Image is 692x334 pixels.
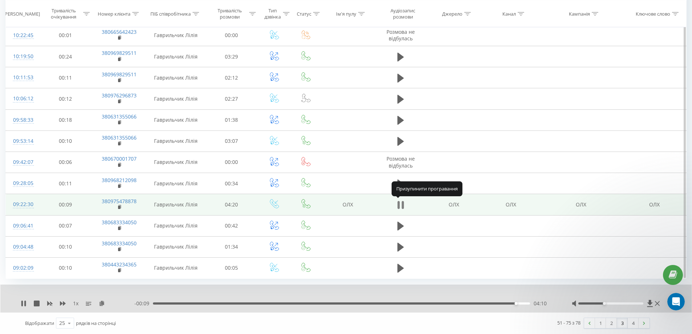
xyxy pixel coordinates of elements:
td: 00:10 [39,130,92,152]
span: Розмова не відбулась [387,28,415,42]
div: 51 - 75 з 78 [557,319,580,326]
span: - 00:09 [134,300,153,307]
div: Джерело [442,11,462,17]
td: Гаврильчик Лілія [146,46,205,67]
div: 09:53:14 [13,134,32,148]
div: 10:19:50 [13,49,32,64]
a: 380443234365 [102,261,137,268]
td: 00:01 [39,25,92,46]
td: Гаврильчик Лілія [146,194,205,215]
a: 1 [595,318,606,328]
td: ОЛХ [426,194,482,215]
div: Статус [297,11,311,17]
div: Accessibility label [603,302,606,305]
a: 380969829511 [102,71,137,78]
div: [PERSON_NAME] [3,11,40,17]
td: 00:11 [39,173,92,194]
a: 380968212098 [102,177,137,184]
div: Тривалість розмови [212,8,248,20]
td: Гаврильчик Лілія [146,173,205,194]
div: Призупинити програвання [392,181,462,196]
a: 3 [617,318,628,328]
td: 00:34 [205,173,258,194]
td: ОЛХ [482,194,539,215]
td: 04:20 [205,194,258,215]
a: 380631355066 [102,134,137,141]
div: 09:28:05 [13,176,32,190]
td: 03:07 [205,130,258,152]
div: 25 [59,319,65,327]
td: 00:24 [39,46,92,67]
div: Ключове слово [636,11,670,17]
div: ПІБ співробітника [150,11,191,17]
a: 380631355066 [102,113,137,120]
td: Гаврильчик Лілія [146,257,205,278]
div: 09:04:48 [13,240,32,254]
td: 00:07 [39,215,92,236]
span: рядків на сторінці [76,320,116,326]
a: 4 [628,318,639,328]
td: Гаврильчик Лілія [146,88,205,109]
a: 2 [606,318,617,328]
a: 380683334050 [102,219,137,226]
td: Гаврильчик Лілія [146,152,205,173]
div: 10:11:53 [13,71,32,85]
div: Ім'я пулу [336,11,356,17]
td: 00:09 [39,194,92,215]
div: Канал [502,11,516,17]
td: 00:10 [39,257,92,278]
div: 09:22:30 [13,197,32,212]
td: Гаврильчик Лілія [146,130,205,152]
td: 01:34 [205,236,258,257]
td: 03:29 [205,46,258,67]
td: Гаврильчик Лілія [146,109,205,130]
td: 00:18 [39,109,92,130]
td: 00:00 [205,152,258,173]
div: 10:22:45 [13,28,32,43]
iframe: Intercom live chat [667,293,685,310]
td: Гаврильчик Лілія [146,215,205,236]
div: 09:42:07 [13,155,32,169]
td: 00:12 [39,88,92,109]
div: 10:06:12 [13,92,32,106]
td: 00:05 [205,257,258,278]
a: 380665642423 [102,28,137,35]
div: Номер клієнта [98,11,130,17]
div: Тип дзвінка [264,8,281,20]
span: Відображати [25,320,54,326]
td: Гаврильчик Лілія [146,236,205,257]
a: 380975478878 [102,198,137,205]
a: 380969829511 [102,49,137,56]
td: ОЛХ [321,194,375,215]
div: 09:58:33 [13,113,32,127]
a: 380683334050 [102,240,137,247]
a: 380976296873 [102,92,137,99]
div: 09:02:09 [13,261,32,275]
td: 02:27 [205,88,258,109]
div: 09:06:41 [13,219,32,233]
td: 02:12 [205,67,258,88]
div: Аудіозапис розмови [382,8,424,20]
span: Розмова не відбулась [387,155,415,169]
td: 00:42 [205,215,258,236]
span: 1 x [73,300,78,307]
a: 380670001707 [102,155,137,162]
td: ОЛХ [623,194,686,215]
td: 00:00 [205,25,258,46]
td: ОЛХ [539,194,623,215]
td: 00:10 [39,236,92,257]
td: Гаврильчик Лілія [146,67,205,88]
span: 04:10 [534,300,547,307]
div: Кампанія [569,11,590,17]
div: Тривалість очікування [46,8,82,20]
td: 01:38 [205,109,258,130]
td: Гаврильчик Лілія [146,25,205,46]
div: Accessibility label [515,302,518,305]
td: 00:11 [39,67,92,88]
td: 00:06 [39,152,92,173]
